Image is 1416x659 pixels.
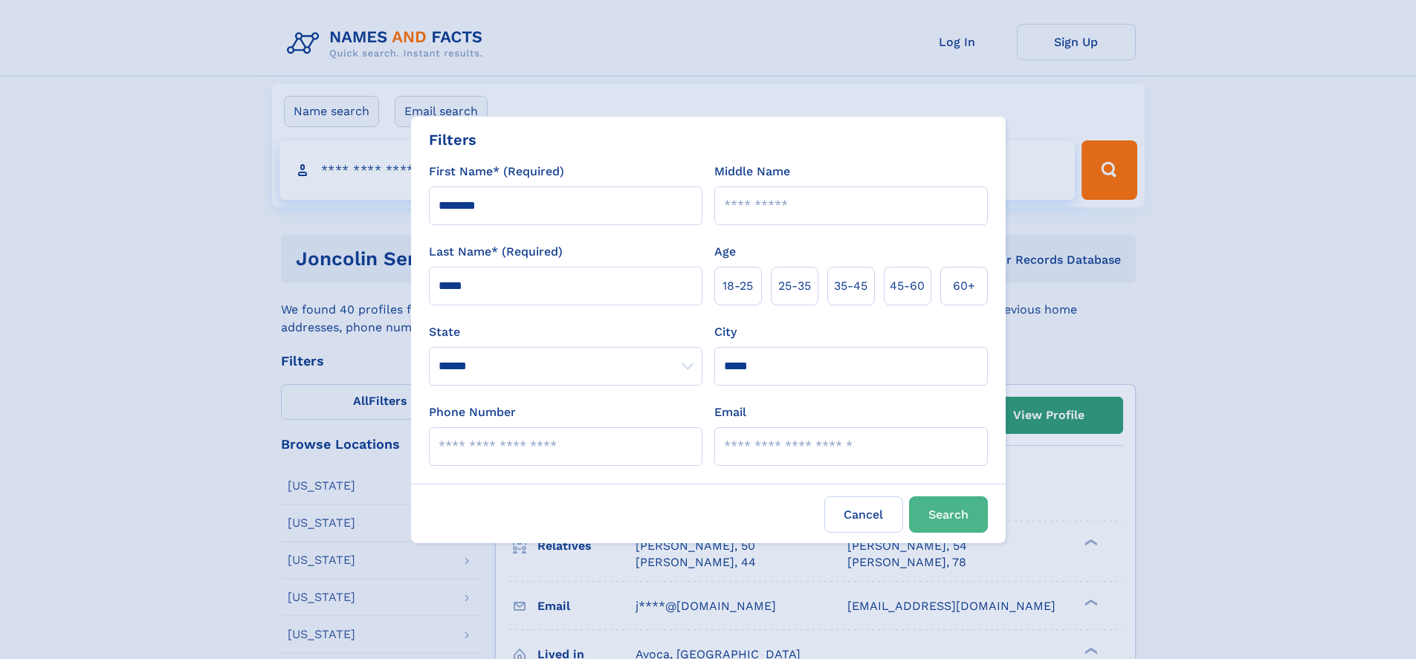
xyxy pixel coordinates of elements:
[909,496,988,533] button: Search
[778,277,811,295] span: 25‑35
[429,129,476,151] div: Filters
[953,277,975,295] span: 60+
[714,323,737,341] label: City
[890,277,925,295] span: 45‑60
[824,496,903,533] label: Cancel
[429,163,564,181] label: First Name* (Required)
[714,403,746,421] label: Email
[429,323,702,341] label: State
[714,163,790,181] label: Middle Name
[722,277,753,295] span: 18‑25
[834,277,867,295] span: 35‑45
[429,403,516,421] label: Phone Number
[429,243,563,261] label: Last Name* (Required)
[714,243,736,261] label: Age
